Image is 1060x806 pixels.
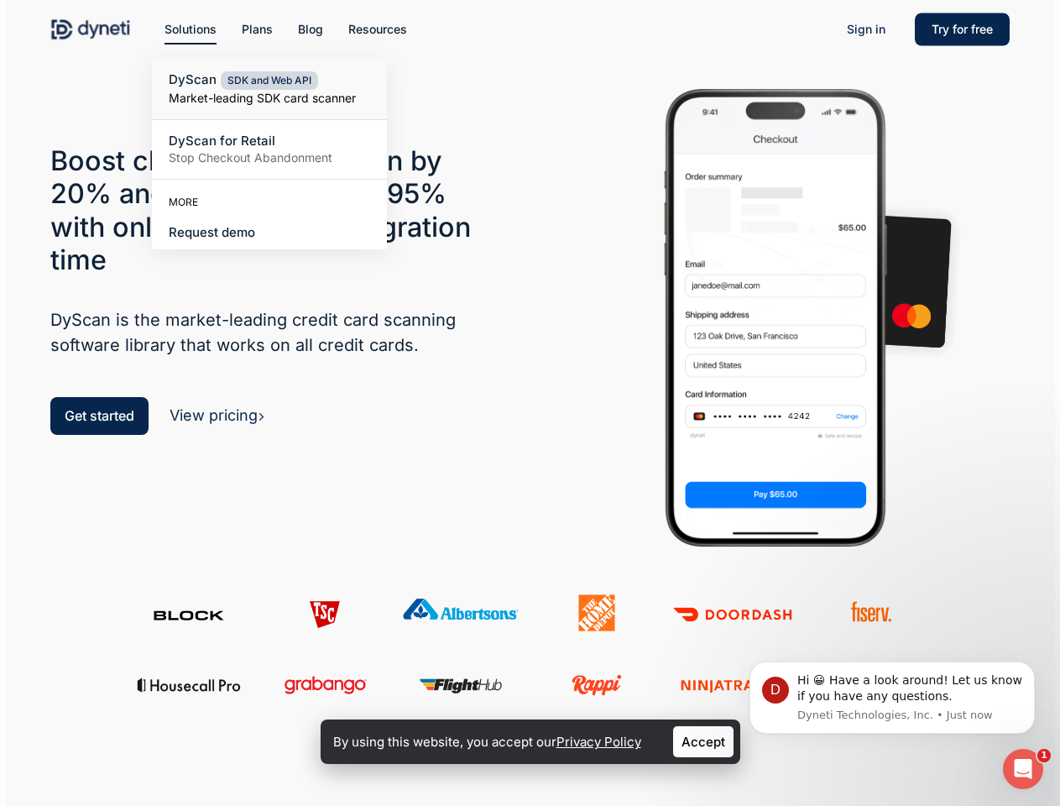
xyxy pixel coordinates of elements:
[242,22,273,36] span: Plans
[152,188,387,216] a: MORE
[932,22,993,36] span: Try for free
[129,594,248,631] img: client
[537,594,656,631] img: client
[556,734,641,750] a: Privacy Policy
[830,16,902,43] a: Sign in
[152,59,387,119] a: DyScanSDK and Web APIMarket-leading SDK card scanner
[348,20,407,39] a: Resources
[242,20,273,39] a: Plans
[169,71,217,87] span: DyScan
[915,20,1010,39] a: Try for free
[152,216,387,249] a: Request demo
[221,71,318,90] span: SDK and Web API
[265,665,384,702] img: client
[298,20,323,39] a: Blog
[65,407,134,424] span: Get started
[847,22,885,36] span: Sign in
[401,665,520,702] img: client
[1003,749,1043,789] iframe: Intercom live chat
[673,665,792,702] img: client
[169,90,370,107] small: Market-leading SDK card scanner
[129,665,248,702] img: client
[170,406,265,424] a: View pricing
[401,594,520,631] img: client
[169,224,255,240] span: Request demo
[298,22,323,36] span: Blog
[50,397,149,436] a: Get started
[50,144,497,275] h3: Boost checkout conversion by 20% and reduce fraud by 95% with only one hour of integration time
[724,636,1060,761] iframe: Intercom notifications message
[164,22,217,36] span: Solutions
[348,22,407,36] span: Resources
[265,594,384,631] img: client
[1037,749,1051,762] span: 1
[50,17,131,42] img: Dyneti Technologies
[673,726,734,757] a: Accept
[152,120,387,179] a: DyScan for RetailStop Checkout Abandonment
[169,133,275,149] span: DyScan for Retail
[169,196,198,208] span: MORE
[809,594,928,631] img: client
[333,730,641,753] p: By using this website, you accept our
[50,307,497,358] h5: DyScan is the market-leading credit card scanning software library that works on all credit cards.
[164,20,217,39] a: Solutions
[537,665,656,702] img: client
[169,149,370,166] small: Stop Checkout Abandonment
[673,594,792,631] img: client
